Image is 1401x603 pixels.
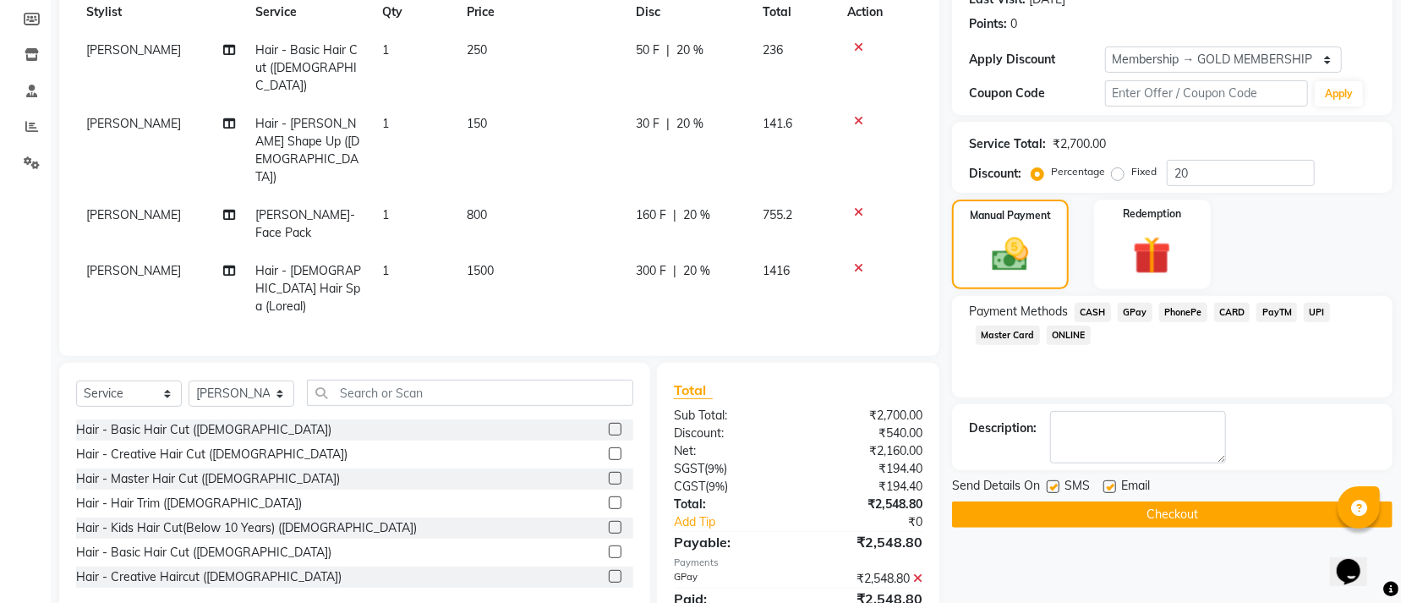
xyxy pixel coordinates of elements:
[798,460,935,478] div: ₹194.40
[798,570,935,588] div: ₹2,548.80
[86,207,181,222] span: [PERSON_NAME]
[683,262,710,280] span: 20 %
[969,135,1046,153] div: Service Total:
[798,407,935,425] div: ₹2,700.00
[763,116,792,131] span: 141.6
[969,51,1104,69] div: Apply Discount
[970,208,1051,223] label: Manual Payment
[467,42,487,58] span: 250
[1256,303,1297,322] span: PayTM
[763,263,790,278] span: 1416
[636,41,659,59] span: 50 F
[798,478,935,496] div: ₹194.40
[76,568,342,586] div: Hair - Creative Haircut ([DEMOGRAPHIC_DATA])
[1121,477,1150,498] span: Email
[76,544,331,562] div: Hair - Basic Hair Cut ([DEMOGRAPHIC_DATA])
[1159,303,1207,322] span: PhonePe
[467,116,487,131] span: 150
[952,502,1393,528] button: Checkout
[661,496,798,513] div: Total:
[1064,477,1090,498] span: SMS
[763,42,783,58] span: 236
[661,460,798,478] div: ( )
[661,442,798,460] div: Net:
[683,206,710,224] span: 20 %
[798,442,935,460] div: ₹2,160.00
[676,41,703,59] span: 20 %
[674,556,922,570] div: Payments
[1123,206,1181,222] label: Redemption
[661,570,798,588] div: GPay
[382,263,389,278] span: 1
[86,42,181,58] span: [PERSON_NAME]
[467,263,494,278] span: 1500
[382,116,389,131] span: 1
[821,513,935,531] div: ₹0
[1121,232,1183,279] img: _gift.svg
[673,206,676,224] span: |
[1105,80,1308,107] input: Enter Offer / Coupon Code
[661,407,798,425] div: Sub Total:
[798,532,935,552] div: ₹2,548.80
[666,41,670,59] span: |
[255,42,358,93] span: Hair - Basic Hair Cut ([DEMOGRAPHIC_DATA])
[798,425,935,442] div: ₹540.00
[676,115,703,133] span: 20 %
[661,532,798,552] div: Payable:
[307,380,633,406] input: Search or Scan
[86,116,181,131] span: [PERSON_NAME]
[76,421,331,439] div: Hair - Basic Hair Cut ([DEMOGRAPHIC_DATA])
[969,419,1037,437] div: Description:
[661,425,798,442] div: Discount:
[1304,303,1330,322] span: UPI
[86,263,181,278] span: [PERSON_NAME]
[1214,303,1251,322] span: CARD
[76,446,348,463] div: Hair - Creative Hair Cut ([DEMOGRAPHIC_DATA])
[636,262,666,280] span: 300 F
[382,42,389,58] span: 1
[255,263,361,314] span: Hair - [DEMOGRAPHIC_DATA] Hair Spa (Loreal)
[674,479,705,494] span: CGST
[1010,15,1017,33] div: 0
[76,495,302,513] div: Hair - Hair Trim ([DEMOGRAPHIC_DATA])
[1075,303,1111,322] span: CASH
[976,326,1040,345] span: Master Card
[255,207,355,240] span: [PERSON_NAME]- Face Pack
[661,478,798,496] div: ( )
[708,462,724,475] span: 9%
[1315,81,1363,107] button: Apply
[1053,135,1106,153] div: ₹2,700.00
[1330,535,1384,586] iframe: chat widget
[969,165,1021,183] div: Discount:
[76,519,417,537] div: Hair - Kids Hair Cut(Below 10 Years) ([DEMOGRAPHIC_DATA])
[969,15,1007,33] div: Points:
[666,115,670,133] span: |
[969,85,1104,102] div: Coupon Code
[674,461,704,476] span: SGST
[636,206,666,224] span: 160 F
[709,480,725,493] span: 9%
[673,262,676,280] span: |
[661,513,821,531] a: Add Tip
[467,207,487,222] span: 800
[981,233,1040,276] img: _cash.svg
[1047,326,1091,345] span: ONLINE
[798,496,935,513] div: ₹2,548.80
[636,115,659,133] span: 30 F
[763,207,792,222] span: 755.2
[952,477,1040,498] span: Send Details On
[1118,303,1152,322] span: GPay
[969,303,1068,321] span: Payment Methods
[1131,164,1157,179] label: Fixed
[255,116,359,184] span: Hair - [PERSON_NAME] Shape Up ([DEMOGRAPHIC_DATA])
[382,207,389,222] span: 1
[1051,164,1105,179] label: Percentage
[674,381,713,399] span: Total
[76,470,340,488] div: Hair - Master Hair Cut ([DEMOGRAPHIC_DATA])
